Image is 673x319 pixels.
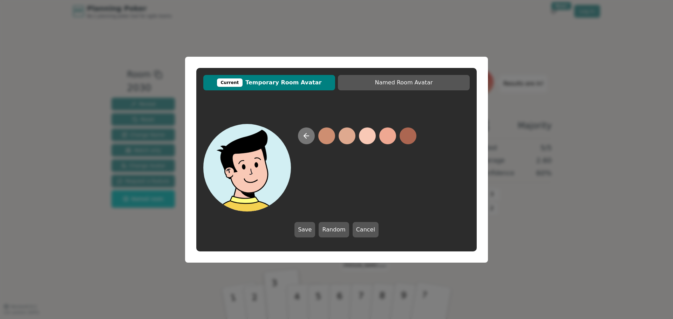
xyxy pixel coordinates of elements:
[341,78,466,87] span: Named Room Avatar
[338,75,470,90] button: Named Room Avatar
[319,222,349,237] button: Random
[353,222,379,237] button: Cancel
[294,222,315,237] button: Save
[217,78,243,87] div: Current
[207,78,332,87] span: Temporary Room Avatar
[203,75,335,90] button: CurrentTemporary Room Avatar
